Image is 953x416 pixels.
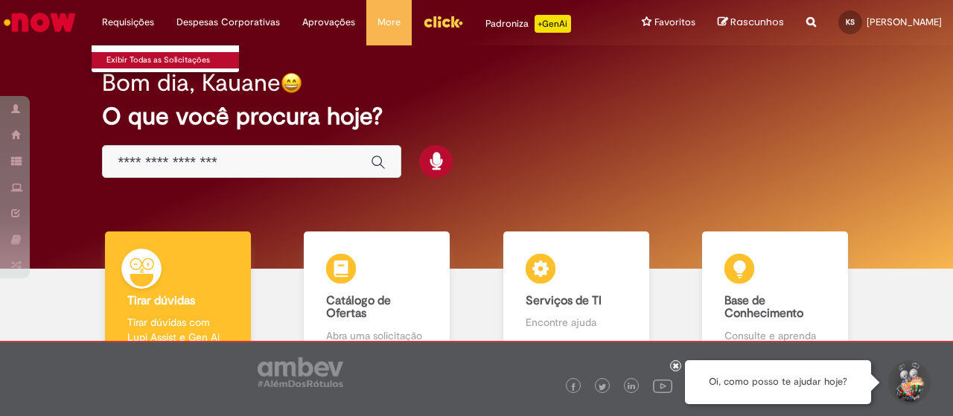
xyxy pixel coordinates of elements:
span: More [377,15,401,30]
div: Oi, como posso te ajudar hoje? [685,360,871,404]
p: Tirar dúvidas com Lupi Assist e Gen Ai [127,315,229,345]
p: +GenAi [535,15,571,33]
span: Rascunhos [730,15,784,29]
a: Catálogo de Ofertas Abra uma solicitação [278,231,477,360]
a: Rascunhos [718,16,784,30]
img: logo_footer_facebook.png [570,383,577,391]
a: Tirar dúvidas Tirar dúvidas com Lupi Assist e Gen Ai [78,231,278,360]
h2: Bom dia, Kauane [102,70,281,96]
img: logo_footer_ambev_rotulo_gray.png [258,357,343,387]
span: Favoritos [654,15,695,30]
button: Iniciar Conversa de Suporte [886,360,931,405]
img: logo_footer_youtube.png [653,376,672,395]
img: logo_footer_twitter.png [599,383,606,391]
p: Encontre ajuda [526,315,627,330]
b: Serviços de TI [526,293,602,308]
div: Padroniza [485,15,571,33]
a: Serviços de TI Encontre ajuda [476,231,676,360]
p: Abra uma solicitação [326,328,427,343]
a: Base de Conhecimento Consulte e aprenda [676,231,876,360]
p: Consulte e aprenda [724,328,826,343]
span: KS [846,17,855,27]
span: Despesas Corporativas [176,15,280,30]
span: [PERSON_NAME] [867,16,942,28]
span: Aprovações [302,15,355,30]
ul: Requisições [91,45,240,73]
a: Exibir Todas as Solicitações [92,52,255,68]
b: Base de Conhecimento [724,293,803,321]
img: ServiceNow [1,7,78,37]
b: Catálogo de Ofertas [326,293,391,321]
span: Requisições [102,15,154,30]
b: Tirar dúvidas [127,293,195,308]
img: happy-face.png [281,72,302,94]
h2: O que você procura hoje? [102,103,850,129]
img: logo_footer_linkedin.png [628,383,635,391]
img: click_logo_yellow_360x200.png [423,10,463,33]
